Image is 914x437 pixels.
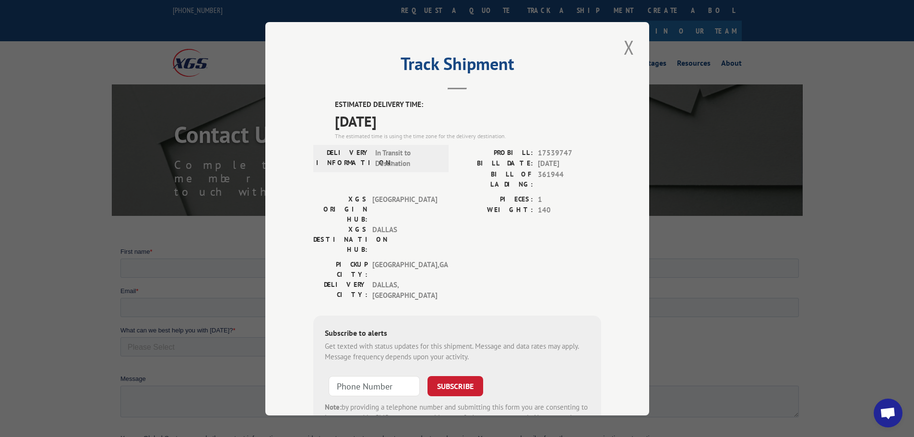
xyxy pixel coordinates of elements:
[352,95,399,102] span: Contact by Email
[457,205,533,216] label: WEIGHT:
[375,147,440,169] span: In Transit to Destination
[538,205,601,216] span: 140
[372,224,437,254] span: DALLAS
[325,341,590,362] div: Get texted with status updates for this shipment. Message and data rates may apply. Message frequ...
[335,131,601,140] div: The estimated time is using the time zone for the delivery destination.
[538,158,601,169] span: [DATE]
[457,158,533,169] label: BILL DATE:
[538,147,601,158] span: 17539747
[874,399,902,427] a: Open chat
[335,110,601,131] span: [DATE]
[316,147,370,169] label: DELIVERY INFORMATION:
[325,402,342,411] strong: Note:
[329,376,420,396] input: Phone Number
[372,279,437,301] span: DALLAS , [GEOGRAPHIC_DATA]
[352,108,402,115] span: Contact by Phone
[325,402,590,434] div: by providing a telephone number and submitting this form you are consenting to be contacted by SM...
[427,376,483,396] button: SUBSCRIBE
[341,1,370,8] span: Last name
[344,94,350,101] input: Contact by Email
[538,169,601,189] span: 361944
[313,279,368,301] label: DELIVERY CITY:
[313,224,368,254] label: XGS DESTINATION HUB:
[457,194,533,205] label: PIECES:
[457,147,533,158] label: PROBILL:
[325,327,590,341] div: Subscribe to alerts
[335,99,601,110] label: ESTIMATED DELIVERY TIME:
[341,40,382,47] span: Phone number
[372,194,437,224] span: [GEOGRAPHIC_DATA]
[313,57,601,75] h2: Track Shipment
[313,194,368,224] label: XGS ORIGIN HUB:
[313,259,368,279] label: PICKUP CITY:
[372,259,437,279] span: [GEOGRAPHIC_DATA] , GA
[538,194,601,205] span: 1
[341,80,395,87] span: Contact Preference
[344,107,350,114] input: Contact by Phone
[621,34,637,60] button: Close modal
[457,169,533,189] label: BILL OF LADING:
